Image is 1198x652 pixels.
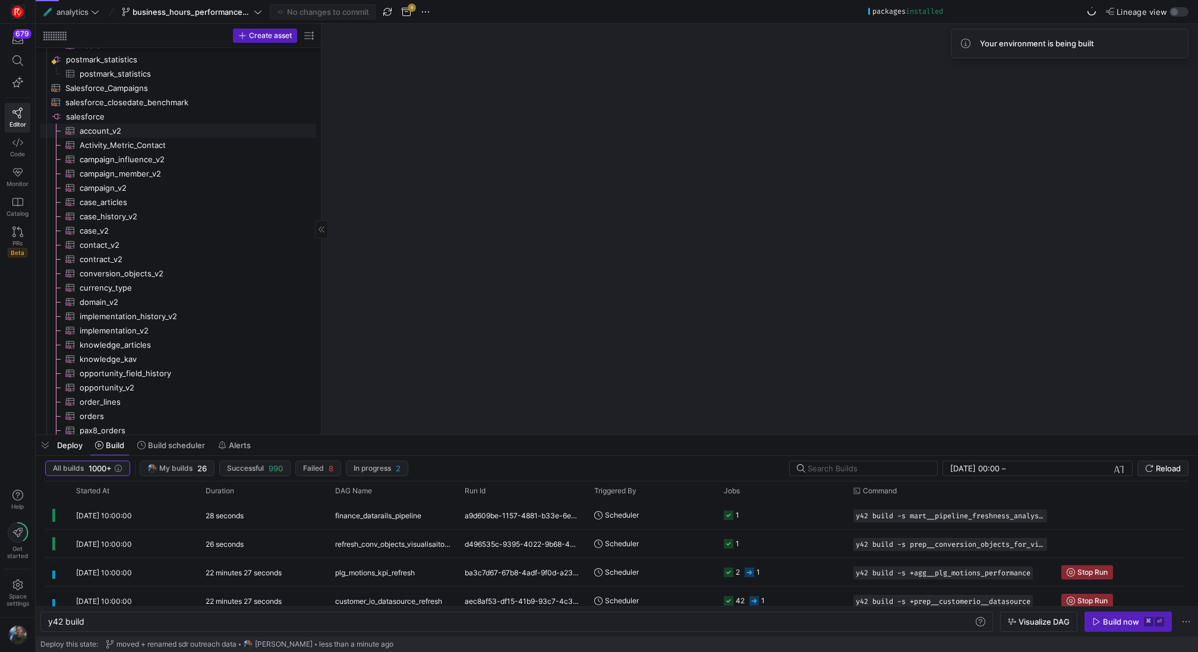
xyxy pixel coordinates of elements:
[206,568,282,577] y42-duration: 22 minutes 27 seconds
[5,2,30,22] a: https://storage.googleapis.com/y42-prod-data-exchange/images/C0c2ZRu8XU2mQEXUlKrTCN4i0dD3czfOt8UZ...
[335,487,372,495] span: DAG Name
[40,67,316,81] div: Press SPACE to select this row.
[80,338,302,352] span: knowledge_articles​​​​​​​​​
[40,395,316,409] a: order_lines​​​​​​​​​
[66,53,314,67] span: postmark_statistics​​​​​​​​
[458,530,587,557] div: d496535c-9395-4022-9b68-4396a45c2299
[40,138,316,152] a: Activity_Metric_Contact​​​​​​​​​
[147,464,157,473] img: https://storage.googleapis.com/y42-prod-data-exchange/images/6IdsliWYEjCj6ExZYNtk9pMT8U8l8YHLguyz...
[40,152,316,166] a: campaign_influence_v2​​​​​​​​​
[65,96,302,109] span: salesforce_closedate_benchmark​​​​​​​​​​
[605,558,639,586] span: Scheduler
[335,502,421,530] span: finance_datarails_pipeline
[40,124,316,138] a: account_v2​​​​​​​​​
[1144,617,1153,626] kbd: ⌘
[10,121,26,128] span: Editor
[66,110,314,124] span: salesforce​​​​​​​​
[40,366,316,380] div: Press SPACE to select this row.
[40,138,316,152] div: Press SPACE to select this row.
[40,309,316,323] div: Press SPACE to select this row.
[40,181,316,195] div: Press SPACE to select this row.
[335,530,450,558] span: refresh_conv_objects_visualisaitons
[458,587,587,615] div: aec8af53-df15-41b9-93c7-4c3e8a6c464f
[756,558,760,586] div: 1
[40,409,316,423] a: orders​​​​​​​​​
[40,52,316,67] div: Press SPACE to select this row.
[1077,597,1108,605] span: Stop Run
[76,540,132,549] span: [DATE] 10:00:00
[808,464,928,473] input: Search Builds
[1077,568,1108,577] span: Stop Run
[8,248,27,257] span: Beta
[7,593,29,607] span: Space settings
[40,281,316,295] div: Press SPACE to select this row.
[80,424,302,437] span: pax8_orders​​​​​​​​​
[40,266,316,281] div: Press SPACE to select this row.
[856,569,1030,577] span: y42 build -s +agg__plg_motions_performance
[40,166,316,181] div: Press SPACE to select this row.
[243,640,253,649] img: https://storage.googleapis.com/y42-prod-data-exchange/images/6IdsliWYEjCj6ExZYNtk9pMT8U8l8YHLguyz...
[45,461,130,476] button: All builds1000+
[906,7,943,16] span: installed
[40,366,316,380] a: opportunity_field_history​​​​​​​​​
[116,640,237,648] span: moved + renamed sdr outreach data
[255,640,313,648] span: [PERSON_NAME]
[80,410,302,423] span: orders​​​​​​​​​
[980,39,1094,48] span: Your environment is being built
[40,195,316,209] a: case_articles​​​​​​​​​
[7,180,29,187] span: Monitor
[319,640,393,648] span: less than a minute ago
[40,109,316,124] a: salesforce​​​​​​​​
[119,4,265,20] button: business_hours_performance_test
[56,7,89,17] span: analytics
[40,338,316,352] div: Press SPACE to select this row.
[159,464,193,473] span: My builds
[40,195,316,209] div: Press SPACE to select this row.
[295,461,341,476] button: Failed8
[40,423,316,437] a: pax8_orders​​​​​​​​​
[213,435,256,455] button: Alerts
[40,395,316,409] div: Press SPACE to select this row.
[40,166,316,181] a: campaign_member_v2​​​​​​​​​
[12,240,23,247] span: PRs
[80,67,302,81] span: postmark_statistics​​​​​​​​​
[1103,617,1139,626] div: Build now
[80,138,302,152] span: Activity_Metric_Contact​​​​​​​​​
[80,281,302,295] span: currency_type​​​​​​​​​
[80,224,302,238] span: case_v2​​​​​​​​​
[40,81,316,95] a: Salesforce_Campaigns​​​​​​​​​​
[106,440,124,450] span: Build
[856,597,1030,606] span: y42 build -s +prep__customerio__datasource
[354,464,391,473] span: In progress
[40,352,316,366] div: Press SPACE to select this row.
[89,464,112,473] span: 1000+
[605,530,639,557] span: Scheduler
[40,252,316,266] div: Press SPACE to select this row.
[53,464,84,473] span: All builds
[1137,461,1188,476] button: Reload
[458,558,587,586] div: ba3c7d67-67b8-4adf-9f0d-a234c3b744d1
[40,238,316,252] a: contact_v2​​​​​​​​​
[40,338,316,352] a: knowledge_articles​​​​​​​​​
[335,587,442,615] span: customer_io_datasource_refresh
[90,435,130,455] button: Build
[5,103,30,133] a: Editor
[12,6,24,18] img: https://storage.googleapis.com/y42-prod-data-exchange/images/C0c2ZRu8XU2mQEXUlKrTCN4i0dD3czfOt8UZ...
[80,395,302,409] span: order_lines​​​​​​​​​
[724,487,740,495] span: Jobs
[1156,464,1181,473] span: Reload
[80,181,302,195] span: campaign_v2​​​​​​​​​
[80,352,302,366] span: knowledge_kav​​​​​​​​​
[219,461,291,476] button: Successful990
[10,150,25,158] span: Code
[346,461,408,476] button: In progress2
[80,167,302,181] span: campaign_member_v2​​​​​​​​​
[76,511,132,520] span: [DATE] 10:00:00
[5,574,30,612] a: Spacesettings
[40,95,316,109] div: Press SPACE to select this row.
[269,464,283,473] span: 990
[206,540,244,549] y42-duration: 26 seconds
[40,281,316,295] a: currency_type​​​​​​​​​
[229,440,251,450] span: Alerts
[5,622,30,647] button: https://storage.googleapis.com/y42-prod-data-exchange/images/6IdsliWYEjCj6ExZYNtk9pMT8U8l8YHLguyz...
